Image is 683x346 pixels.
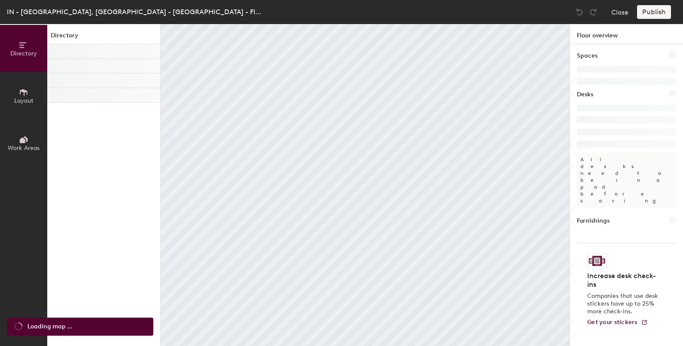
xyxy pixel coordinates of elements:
span: Directory [10,50,37,57]
h1: Spaces [577,51,598,61]
p: Companies that use desk stickers have up to 25% more check-ins. [587,292,661,315]
h4: Increase desk check-ins [587,272,661,289]
h1: Desks [577,90,593,99]
h1: Floor overview [570,24,683,44]
button: Close [611,5,628,19]
div: IN - [GEOGRAPHIC_DATA], [GEOGRAPHIC_DATA] - [GEOGRAPHIC_DATA] - Floor 11 [7,6,265,17]
img: Sticker logo [587,254,607,268]
p: All desks need to be in a pod before saving [577,153,676,208]
span: Loading map ... [27,322,72,331]
img: Redo [589,8,598,16]
span: Get your stickers [587,318,637,326]
a: Get your stickers [587,319,648,326]
span: Layout [14,97,34,104]
h1: Directory [47,31,160,44]
canvas: Map [161,24,570,346]
img: Undo [575,8,584,16]
h1: Furnishings [577,216,610,226]
span: Work Areas [8,144,40,152]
